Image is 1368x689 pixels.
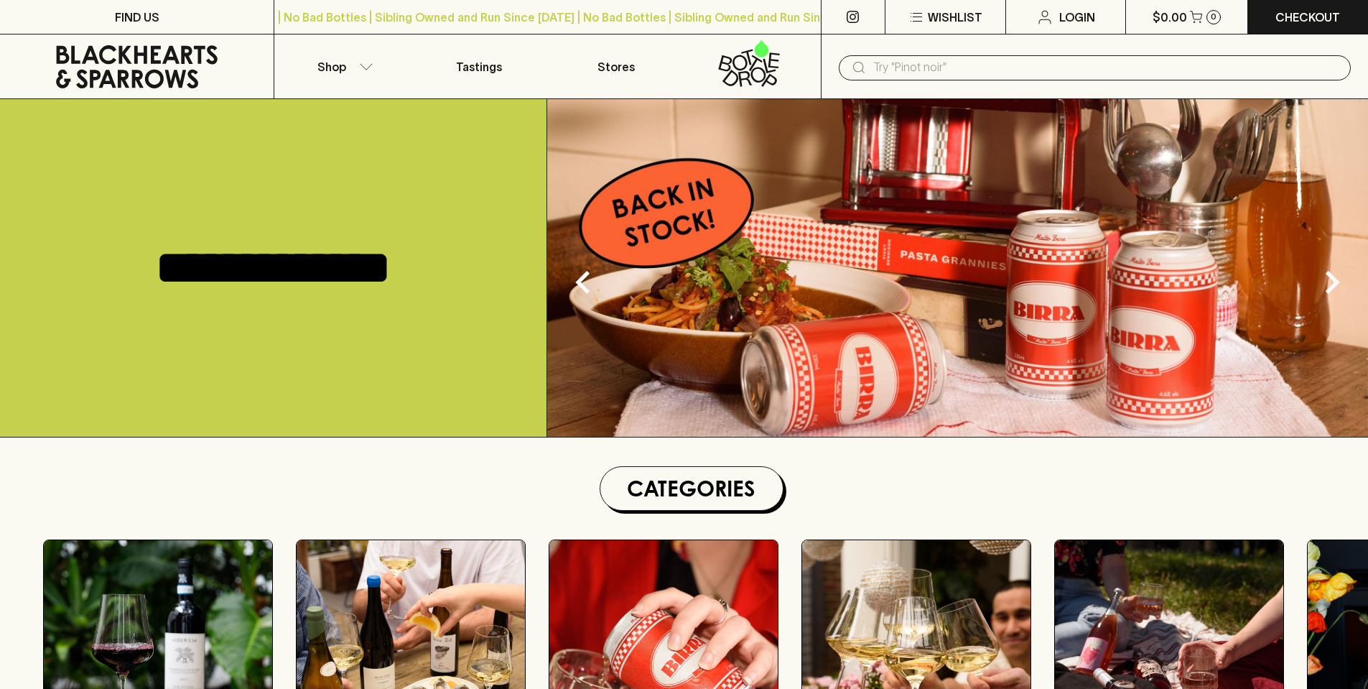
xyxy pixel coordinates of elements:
[548,34,684,98] a: Stores
[606,473,777,504] h1: Categories
[115,9,159,26] p: FIND US
[274,34,411,98] button: Shop
[1059,9,1095,26] p: Login
[1303,254,1361,311] button: Next
[597,58,635,75] p: Stores
[411,34,547,98] a: Tastings
[456,58,502,75] p: Tastings
[873,56,1339,79] input: Try "Pinot noir"
[317,58,346,75] p: Shop
[547,99,1368,437] img: optimise
[554,254,612,311] button: Previous
[928,9,982,26] p: Wishlist
[1153,9,1187,26] p: $0.00
[1211,13,1216,21] p: 0
[1275,9,1340,26] p: Checkout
